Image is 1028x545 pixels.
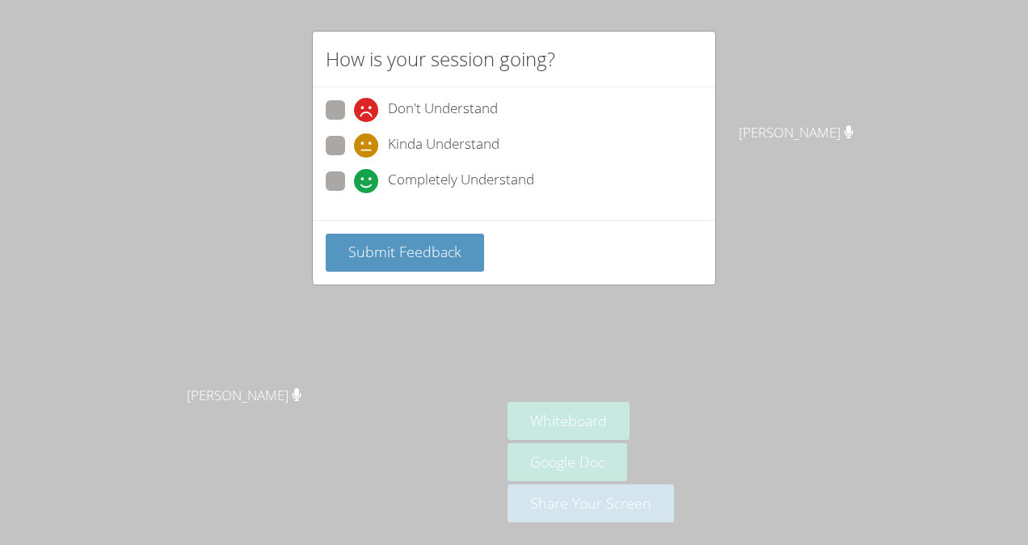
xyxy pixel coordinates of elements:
[388,169,534,193] span: Completely Understand
[326,44,555,74] h2: How is your session going?
[348,242,461,261] span: Submit Feedback
[388,98,498,122] span: Don't Understand
[388,133,499,158] span: Kinda Understand
[326,234,484,272] button: Submit Feedback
